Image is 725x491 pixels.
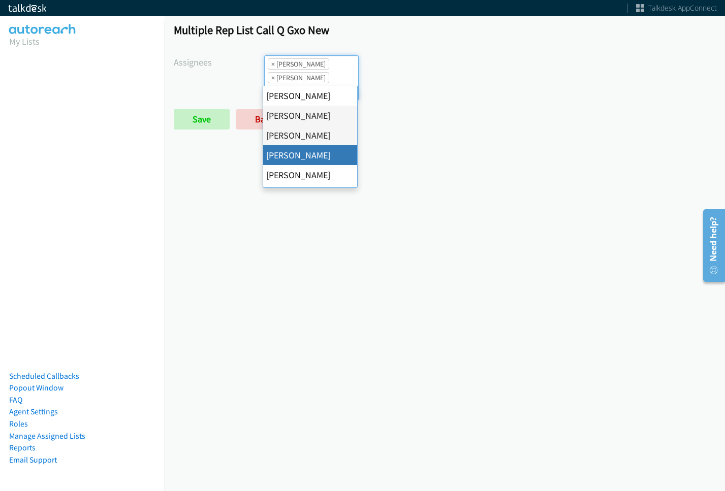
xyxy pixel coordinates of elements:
[9,383,64,392] a: Popout Window
[9,395,22,405] a: FAQ
[9,36,40,47] a: My Lists
[174,109,230,129] input: Save
[271,59,275,69] span: ×
[9,431,85,441] a: Manage Assigned Lists
[696,205,725,286] iframe: Resource Center
[9,443,36,452] a: Reports
[636,3,717,13] a: Talkdesk AppConnect
[9,455,57,465] a: Email Support
[268,58,329,70] li: Alana Ruiz
[174,23,716,37] h1: Multiple Rep List Call Q Gxo New
[236,109,293,129] a: Back
[263,106,357,125] li: [PERSON_NAME]
[263,125,357,145] li: [PERSON_NAME]
[9,419,28,429] a: Roles
[263,185,357,205] li: [PERSON_NAME]
[263,145,357,165] li: [PERSON_NAME]
[9,371,79,381] a: Scheduled Callbacks
[268,72,329,83] li: Cathy Shahan
[174,55,264,69] label: Assignees
[271,73,275,83] span: ×
[263,165,357,185] li: [PERSON_NAME]
[9,407,58,416] a: Agent Settings
[263,86,357,106] li: [PERSON_NAME]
